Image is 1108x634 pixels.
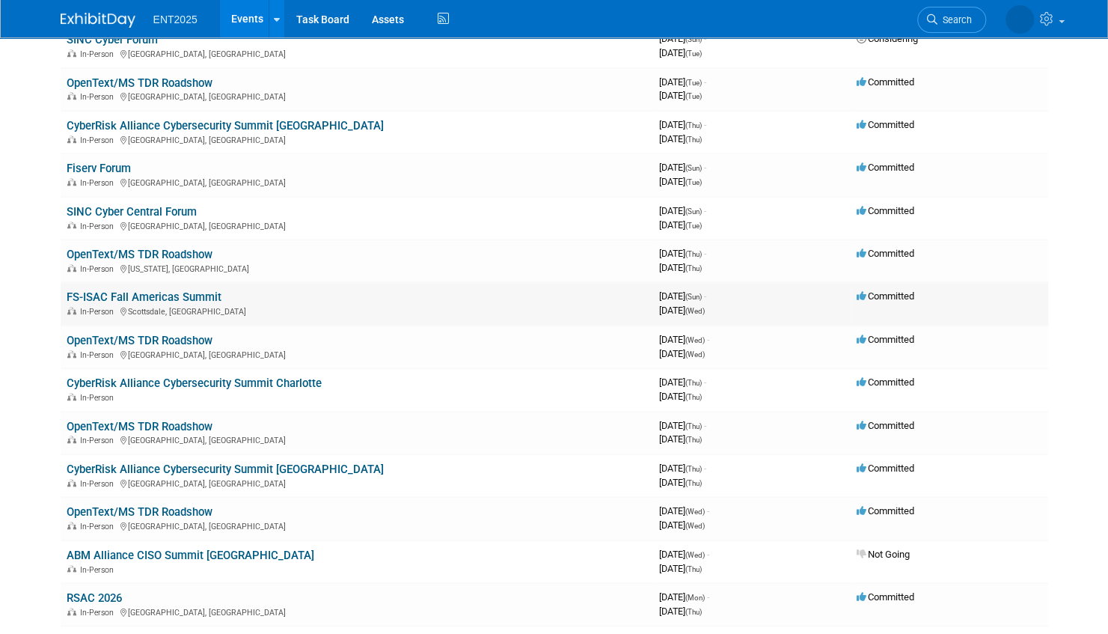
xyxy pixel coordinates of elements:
[659,162,706,173] span: [DATE]
[67,33,158,46] a: SINC Cyber Forum
[659,176,702,187] span: [DATE]
[67,519,647,531] div: [GEOGRAPHIC_DATA], [GEOGRAPHIC_DATA]
[67,92,76,100] img: In-Person Event
[685,336,705,344] span: (Wed)
[704,76,706,88] span: -
[659,262,702,273] span: [DATE]
[659,420,706,431] span: [DATE]
[659,219,702,231] span: [DATE]
[704,377,706,388] span: -
[67,176,647,188] div: [GEOGRAPHIC_DATA], [GEOGRAPHIC_DATA]
[659,248,706,259] span: [DATE]
[857,290,914,302] span: Committed
[857,505,914,516] span: Committed
[659,90,702,101] span: [DATE]
[857,76,914,88] span: Committed
[659,606,702,617] span: [DATE]
[937,14,972,25] span: Search
[67,135,76,143] img: In-Person Event
[67,222,76,229] img: In-Person Event
[67,119,384,132] a: CyberRisk Alliance Cybersecurity Summit [GEOGRAPHIC_DATA]
[67,76,212,90] a: OpenText/MS TDR Roadshow
[857,420,914,431] span: Committed
[67,522,76,529] img: In-Person Event
[80,393,118,403] span: In-Person
[659,391,702,402] span: [DATE]
[685,178,702,186] span: (Tue)
[659,549,709,560] span: [DATE]
[704,162,706,173] span: -
[707,334,709,345] span: -
[685,551,705,559] span: (Wed)
[67,305,647,317] div: Scottsdale, [GEOGRAPHIC_DATA]
[659,377,706,388] span: [DATE]
[67,608,76,615] img: In-Person Event
[659,47,702,58] span: [DATE]
[857,119,914,130] span: Committed
[659,591,709,603] span: [DATE]
[67,334,212,347] a: OpenText/MS TDR Roadshow
[704,33,706,44] span: -
[67,205,197,219] a: SINC Cyber Central Forum
[67,591,122,605] a: RSAC 2026
[685,135,702,144] span: (Thu)
[659,119,706,130] span: [DATE]
[67,307,76,314] img: In-Person Event
[80,565,118,575] span: In-Person
[659,433,702,445] span: [DATE]
[685,479,702,487] span: (Thu)
[67,463,384,476] a: CyberRisk Alliance Cybersecurity Summit [GEOGRAPHIC_DATA]
[857,33,918,44] span: Considering
[67,90,647,102] div: [GEOGRAPHIC_DATA], [GEOGRAPHIC_DATA]
[857,248,914,259] span: Committed
[685,594,705,602] span: (Mon)
[67,477,647,489] div: [GEOGRAPHIC_DATA], [GEOGRAPHIC_DATA]
[80,522,118,531] span: In-Person
[857,591,914,603] span: Committed
[67,162,131,175] a: Fiserv Forum
[67,219,647,231] div: [GEOGRAPHIC_DATA], [GEOGRAPHIC_DATA]
[857,377,914,388] span: Committed
[153,13,198,25] span: ENT2025
[685,465,702,473] span: (Thu)
[67,377,322,390] a: CyberRisk Alliance Cybersecurity Summit Charlotte
[80,222,118,231] span: In-Person
[659,305,705,316] span: [DATE]
[685,522,705,530] span: (Wed)
[67,505,212,519] a: OpenText/MS TDR Roadshow
[67,436,76,443] img: In-Person Event
[67,264,76,272] img: In-Person Event
[659,205,706,216] span: [DATE]
[685,422,702,430] span: (Thu)
[707,549,709,560] span: -
[704,248,706,259] span: -
[685,307,705,315] span: (Wed)
[80,479,118,489] span: In-Person
[67,433,647,445] div: [GEOGRAPHIC_DATA], [GEOGRAPHIC_DATA]
[67,479,76,487] img: In-Person Event
[685,92,702,100] span: (Tue)
[659,505,709,516] span: [DATE]
[1006,5,1034,34] img: Rose Bodin
[80,436,118,445] span: In-Person
[80,307,118,317] span: In-Person
[704,463,706,474] span: -
[685,207,702,216] span: (Sun)
[685,35,702,43] span: (Sun)
[704,290,706,302] span: -
[67,248,212,261] a: OpenText/MS TDR Roadshow
[685,608,702,616] span: (Thu)
[704,205,706,216] span: -
[67,133,647,145] div: [GEOGRAPHIC_DATA], [GEOGRAPHIC_DATA]
[685,393,702,401] span: (Thu)
[707,591,709,603] span: -
[659,519,705,531] span: [DATE]
[659,133,702,144] span: [DATE]
[659,290,706,302] span: [DATE]
[685,293,702,301] span: (Sun)
[685,79,702,87] span: (Tue)
[67,393,76,400] img: In-Person Event
[659,348,705,359] span: [DATE]
[61,13,135,28] img: ExhibitDay
[67,350,76,358] img: In-Person Event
